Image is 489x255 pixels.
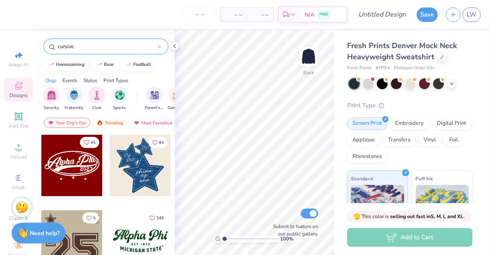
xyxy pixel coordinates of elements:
[431,117,472,130] div: Digital Print
[57,42,158,51] input: Try "Alpha"
[394,65,435,72] span: Minimum Order: 50 +
[96,62,103,67] img: trend_line.gif
[65,105,84,111] span: Fraternity
[347,41,457,62] span: Fresh Prints Denver Mock Neck Heavyweight Sweatshirt
[300,48,317,65] img: Back
[150,90,159,100] img: Parent's Weekend Image
[156,216,164,220] span: 346
[146,212,168,223] button: Like
[10,153,27,160] span: Upload
[347,65,372,72] span: Fresh Prints
[12,184,25,191] span: Greek
[62,77,77,84] div: Events
[351,185,404,226] img: Standard
[43,87,60,111] div: filter for Sorority
[347,101,472,110] div: Print Type
[376,65,390,72] span: # FP94
[111,87,128,111] div: filter for Sports
[351,174,373,183] span: Standard
[48,62,55,67] img: trend_line.gif
[44,118,90,128] div: Your Org's Fav
[280,235,294,243] span: 100 %
[319,12,328,17] span: FREE
[134,62,151,67] div: football
[383,134,416,146] div: Transfers
[103,77,128,84] div: Print Types
[416,185,469,226] img: Puff Ink
[347,134,380,146] div: Applique
[303,69,314,76] div: Back
[70,90,79,100] img: Fraternity Image
[111,87,128,111] button: filter button
[113,105,126,111] span: Sports
[9,123,29,129] span: Add Text
[354,213,465,220] span: This color is .
[84,77,97,84] div: Styles
[44,105,59,111] span: Sorority
[65,87,84,111] div: filter for Fraternity
[391,213,464,220] strong: selling out fast in S, M, L and XL
[92,90,101,100] img: Club Image
[145,87,164,111] button: filter button
[93,118,127,128] div: Trending
[89,87,105,111] button: filter button
[168,105,187,111] span: Game Day
[96,120,103,126] img: trending.gif
[467,10,477,19] span: LW
[168,87,187,111] button: filter button
[352,6,412,23] input: Untitled Design
[347,117,387,130] div: Screen Print
[9,61,29,68] span: Image AI
[145,105,164,111] span: Parent's Weekend
[390,117,429,130] div: Embroidery
[65,87,84,111] button: filter button
[252,10,268,19] span: – –
[168,87,187,111] div: filter for Game Day
[80,137,99,148] button: Like
[91,141,96,145] span: 45
[159,141,164,145] span: 84
[93,216,96,220] span: 5
[115,90,125,100] img: Sports Image
[121,58,155,71] button: football
[304,10,314,19] span: N/A
[347,151,387,163] div: Rhinestones
[184,7,216,22] input: – –
[173,90,182,100] img: Game Day Image
[30,229,60,237] strong: Need help?
[444,134,463,146] div: Foil
[129,118,176,128] div: Most Favorited
[82,212,99,223] button: Like
[417,7,438,22] button: Save
[225,10,242,19] span: – –
[104,62,114,67] div: bear
[125,62,132,67] img: trend_line.gif
[47,90,56,100] img: Sorority Image
[416,174,433,183] span: Puff Ink
[43,58,89,71] button: homecoming
[56,62,85,67] div: homecoming
[4,215,33,228] span: Clipart & logos
[354,213,361,221] span: 🫣
[46,77,56,84] div: Orgs
[89,87,105,111] div: filter for Club
[268,223,318,238] label: Submit to feature on our public gallery.
[133,120,140,126] img: most_fav.gif
[148,137,168,148] button: Like
[418,134,441,146] div: Vinyl
[48,120,54,126] img: most_fav.gif
[43,87,60,111] button: filter button
[10,92,28,99] span: Designs
[463,7,481,22] a: LW
[145,87,164,111] div: filter for Parent's Weekend
[91,58,118,71] button: bear
[92,105,101,111] span: Club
